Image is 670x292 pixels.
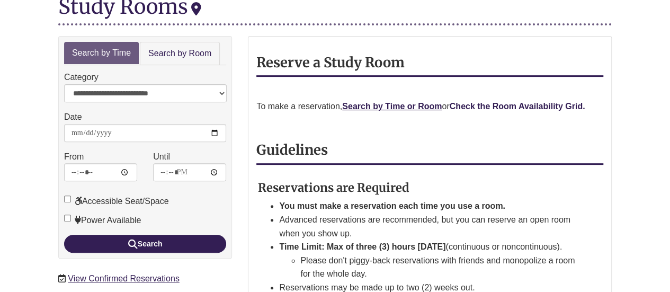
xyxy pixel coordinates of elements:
[64,110,82,124] label: Date
[256,141,328,158] strong: Guidelines
[64,235,226,253] button: Search
[279,242,445,251] strong: Time Limit: Max of three (3) hours [DATE]
[279,213,578,240] li: Advanced reservations are recommended, but you can reserve an open room when you show up.
[256,54,405,71] strong: Reserve a Study Room
[140,42,220,66] a: Search by Room
[64,214,141,227] label: Power Available
[64,70,99,84] label: Category
[64,194,169,208] label: Accessible Seat/Space
[256,100,603,113] p: To make a reservation, or
[64,42,139,65] a: Search by Time
[64,196,71,202] input: Accessible Seat/Space
[342,102,442,111] a: Search by Time or Room
[64,215,71,222] input: Power Available
[300,254,578,281] li: Please don't piggy-back reservations with friends and monopolize a room for the whole day.
[68,274,179,283] a: View Confirmed Reservations
[258,180,409,195] strong: Reservations are Required
[153,150,170,164] label: Until
[279,201,505,210] strong: You must make a reservation each time you use a room.
[450,102,585,111] a: Check the Room Availability Grid.
[64,150,84,164] label: From
[279,240,578,281] li: (continuous or noncontinuous).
